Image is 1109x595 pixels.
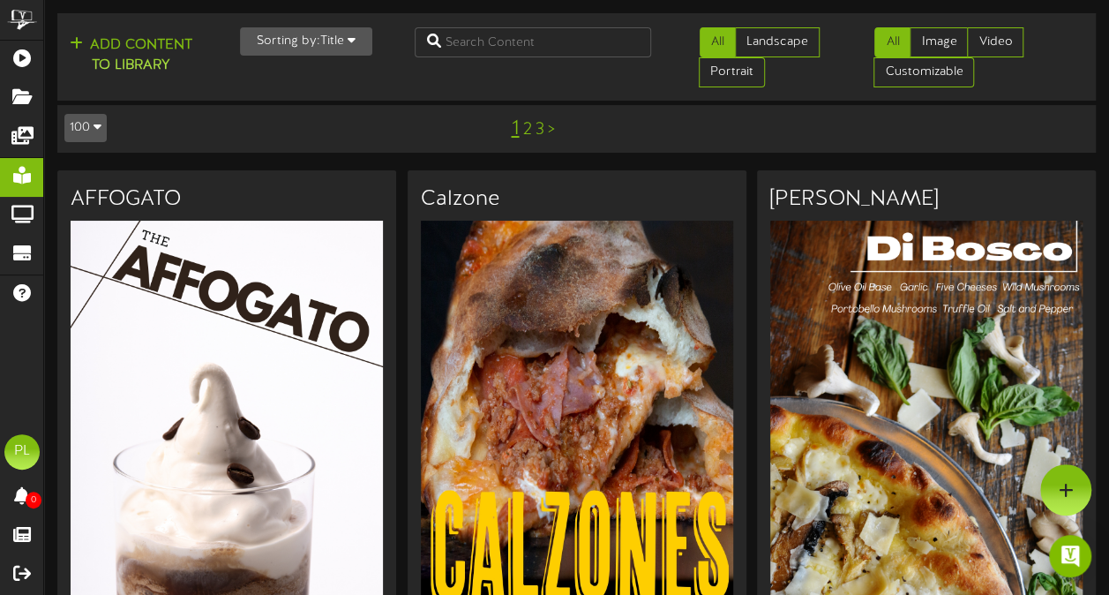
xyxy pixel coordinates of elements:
[421,188,733,211] h3: Calzone
[910,27,968,57] a: Image
[26,492,41,508] span: 0
[1049,535,1091,577] div: Open Intercom Messenger
[511,117,519,140] a: 1
[699,57,765,87] a: Portrait
[735,27,820,57] a: Landscape
[240,27,372,56] button: Sorting by:Title
[415,27,651,57] input: Search Content
[700,27,736,57] a: All
[874,27,910,57] a: All
[64,114,107,142] button: 100
[547,120,554,139] a: >
[535,120,543,139] a: 3
[770,188,1083,211] h3: [PERSON_NAME]
[873,57,974,87] a: Customizable
[967,27,1023,57] a: Video
[64,34,198,77] button: Add Contentto Library
[4,434,40,470] div: PL
[71,188,383,211] h3: AFFOGATO
[522,120,531,139] a: 2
